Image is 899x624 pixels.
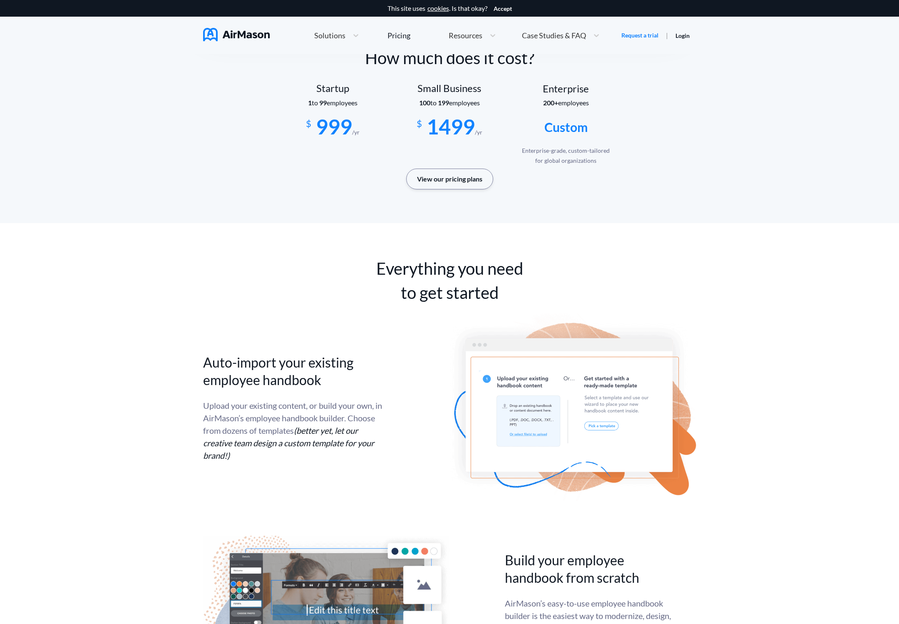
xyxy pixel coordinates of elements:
span: Resources [449,32,482,39]
div: Small Business [391,82,508,94]
section: employees [391,99,508,107]
div: Pricing [387,32,410,39]
span: 1499 [427,114,475,139]
span: (better yet, let our creative team design a custom template for your brand!) [203,425,374,460]
section: employees [508,99,624,107]
div: Enterprise [508,83,624,94]
span: $ [417,115,422,129]
span: Solutions [314,32,345,39]
img: auto import [449,313,696,501]
b: 100 [419,99,430,107]
button: View our pricing plans [406,169,493,189]
b: 199 [438,99,449,107]
span: 999 [316,114,352,139]
div: Upload your existing content, or build your own, in AirMason’s employee handbook builder. Choose ... [203,399,382,462]
span: to [308,99,327,107]
span: | [666,31,668,39]
span: $ [306,115,311,129]
a: cookies [427,5,449,12]
a: Login [675,32,690,39]
h2: Build your employee handbook from scratch [505,552,684,587]
span: /yr [352,129,360,136]
span: Case Studies & FAQ [522,32,586,39]
div: Custom [508,115,624,139]
b: 99 [319,99,327,107]
span: to [419,99,449,107]
span: /yr [475,129,482,136]
b: 200+ [543,99,558,107]
button: Accept cookies [494,5,512,12]
a: Pricing [387,28,410,43]
b: 1 [308,99,312,107]
a: Request a trial [621,31,658,40]
section: employees [275,99,391,107]
div: How much does it cost? [203,46,696,70]
img: AirMason Logo [203,28,270,41]
h2: Auto-import your existing employee handbook [203,354,382,389]
div: Startup [275,82,391,94]
div: Everything you need to get started [373,256,526,305]
div: Enterprise-grade, custom-tailored for global organizations [519,146,613,166]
